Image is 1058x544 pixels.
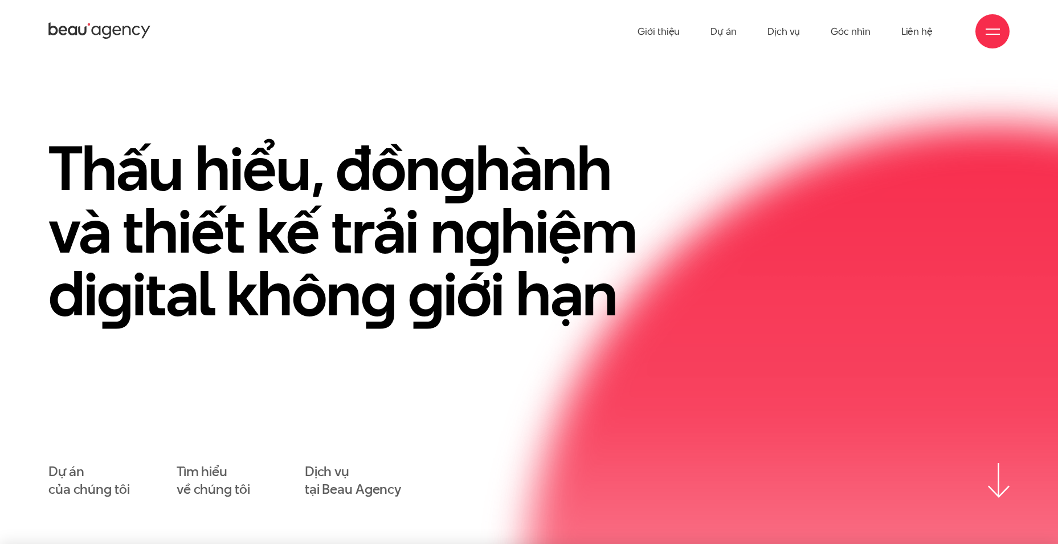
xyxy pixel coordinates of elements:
en: g [97,251,132,336]
a: Dịch vụtại Beau Agency [305,463,401,498]
en: g [440,125,475,211]
h1: Thấu hiểu, đồn hành và thiết kế trải n hiệm di ital khôn iới hạn [48,137,675,325]
a: Dự áncủa chúng tôi [48,463,129,498]
en: g [465,188,500,274]
a: Tìm hiểuvề chúng tôi [177,463,250,498]
en: g [408,251,443,336]
en: g [361,251,396,336]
